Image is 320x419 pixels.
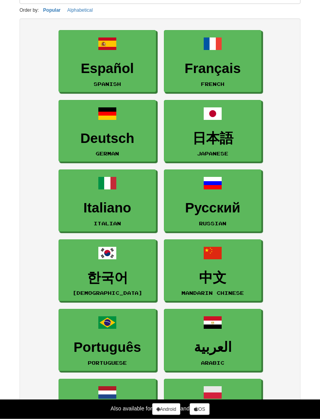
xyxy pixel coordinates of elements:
small: Mandarin Chinese [181,291,244,296]
h3: Português [63,340,152,355]
small: Italian [94,221,121,226]
small: Japanese [197,151,228,157]
small: Portuguese [88,360,127,366]
small: Order by: [20,8,39,13]
a: 한국어[DEMOGRAPHIC_DATA] [59,240,156,302]
small: [DEMOGRAPHIC_DATA] [73,291,142,296]
a: العربيةArabic [164,309,261,371]
button: Alphabetical [65,6,95,15]
a: 中文Mandarin Chinese [164,240,261,302]
a: 日本語Japanese [164,100,261,162]
a: РусскийRussian [164,170,261,232]
small: German [96,151,119,157]
small: Arabic [201,360,224,366]
h3: Русский [168,201,257,216]
h3: 한국어 [63,271,152,286]
h3: العربية [168,340,257,355]
h3: 中文 [168,271,257,286]
a: iOS [190,403,210,415]
a: ItalianoItalian [59,170,156,232]
h3: Italiano [63,201,152,216]
h3: Deutsch [63,131,152,146]
h3: Français [168,61,257,77]
a: EspañolSpanish [59,30,156,93]
h3: 日本語 [168,131,257,146]
a: FrançaisFrench [164,30,261,93]
a: Android [152,403,180,415]
h3: Español [63,61,152,77]
small: Spanish [94,82,121,87]
a: PortuguêsPortuguese [59,309,156,371]
button: Popular [41,6,63,15]
a: DeutschGerman [59,100,156,162]
small: French [201,82,224,87]
small: Russian [199,221,226,226]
